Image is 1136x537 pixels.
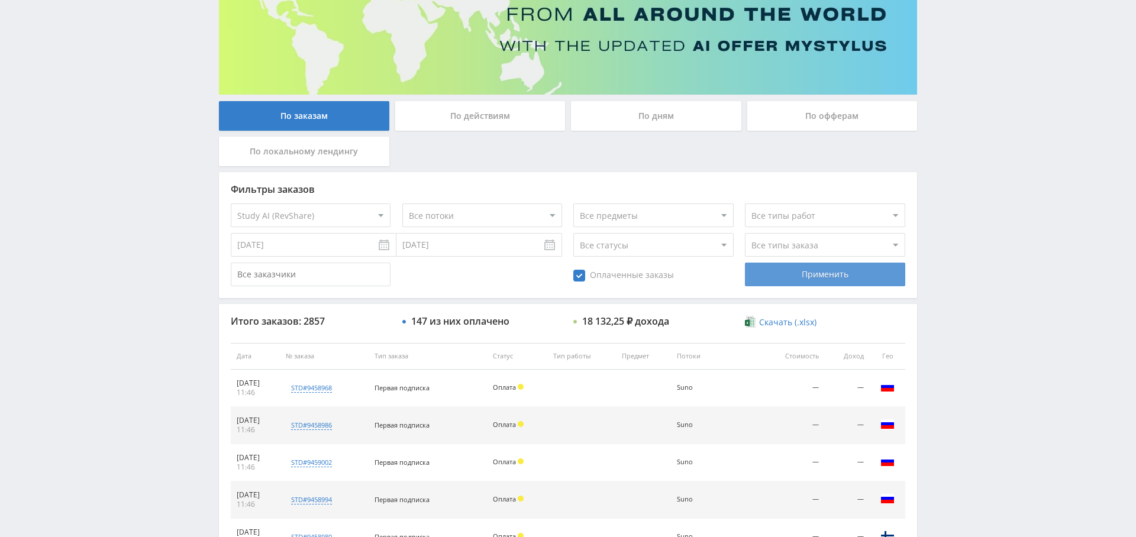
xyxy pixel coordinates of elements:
div: 11:46 [237,425,274,435]
div: По заказам [219,101,389,131]
div: std#9458994 [291,495,332,504]
div: Итого заказов: 2857 [231,316,390,326]
img: rus.png [880,417,895,431]
div: 11:46 [237,500,274,509]
div: Suno [677,384,730,392]
td: — [761,481,825,519]
div: std#9458986 [291,420,332,430]
th: Потоки [671,343,761,370]
div: 147 из них оплачено [411,316,509,326]
img: xlsx [745,316,755,328]
td: — [825,444,870,481]
div: 11:46 [237,462,274,472]
span: Оплаченные заказы [573,270,674,282]
div: По дням [571,101,741,131]
img: rus.png [880,454,895,468]
th: Статус [487,343,547,370]
span: Оплата [493,383,516,392]
div: Suno [677,421,730,429]
img: rus.png [880,380,895,394]
td: — [761,444,825,481]
td: — [825,481,870,519]
div: Применить [745,263,905,286]
th: Предмет [616,343,671,370]
td: — [761,370,825,407]
span: Холд [518,384,524,390]
th: Стоимость [761,343,825,370]
div: [DATE] [237,453,274,462]
div: [DATE] [237,379,274,388]
th: Тип работы [547,343,617,370]
span: Оплата [493,494,516,503]
th: Доход [825,343,870,370]
span: Оплата [493,457,516,466]
span: Скачать (.xlsx) [759,318,816,327]
td: — [825,370,870,407]
span: Первая подписка [375,458,430,467]
div: По офферам [747,101,918,131]
div: std#9459002 [291,458,332,467]
span: Холд [518,496,524,502]
a: Скачать (.xlsx) [745,316,816,328]
input: Все заказчики [231,263,390,286]
div: [DATE] [237,490,274,500]
img: rus.png [880,491,895,506]
span: Оплата [493,420,516,429]
div: [DATE] [237,416,274,425]
div: Suno [677,458,730,466]
th: Гео [870,343,905,370]
div: По действиям [395,101,566,131]
div: 18 132,25 ₽ дохода [582,316,669,326]
th: № заказа [280,343,369,370]
div: std#9458968 [291,383,332,393]
span: Первая подписка [375,420,430,429]
td: — [761,407,825,444]
div: Фильтры заказов [231,184,905,195]
div: По локальному лендингу [219,137,389,166]
div: 11:46 [237,388,274,397]
span: Холд [518,421,524,427]
span: Холд [518,458,524,464]
span: Первая подписка [375,383,430,392]
td: — [825,407,870,444]
th: Тип заказа [369,343,487,370]
div: [DATE] [237,528,274,537]
th: Дата [231,343,280,370]
span: Первая подписка [375,495,430,504]
div: Suno [677,496,730,503]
